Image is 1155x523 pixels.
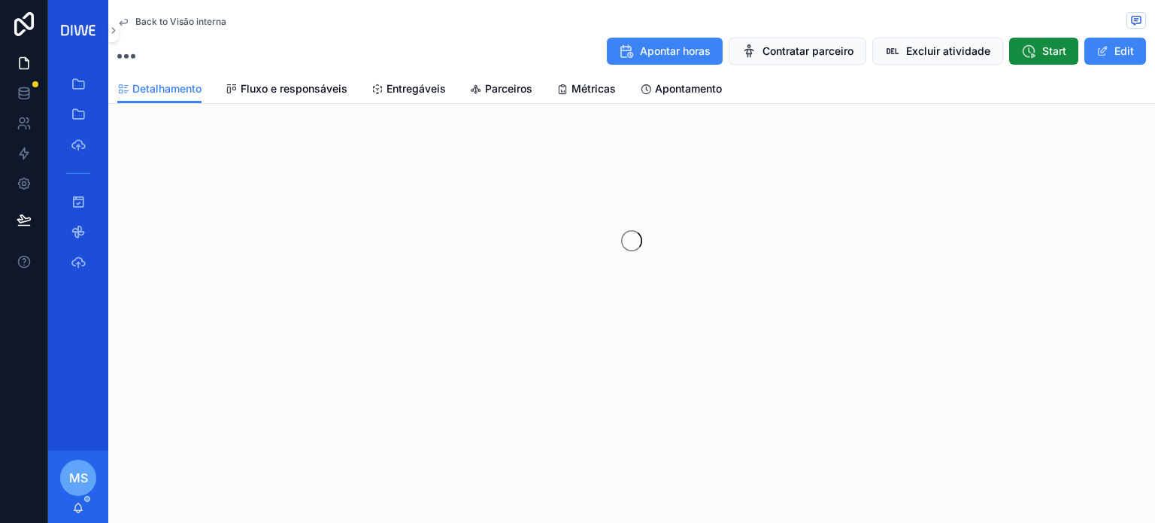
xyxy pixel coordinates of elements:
a: Parceiros [470,75,532,105]
button: Contratar parceiro [729,38,866,65]
span: MS [69,469,88,487]
span: Métricas [571,81,616,96]
button: Start [1009,38,1078,65]
button: Excluir atividade [872,38,1003,65]
a: Entregáveis [371,75,446,105]
a: Métricas [556,75,616,105]
div: scrollable content [48,60,108,295]
span: Apontamento [655,81,722,96]
button: Edit [1084,38,1146,65]
span: Fluxo e responsáveis [241,81,347,96]
a: Detalhamento [117,75,202,104]
span: Contratar parceiro [762,44,853,59]
a: Apontamento [640,75,722,105]
img: App logo [57,21,99,40]
span: Parceiros [485,81,532,96]
span: Start [1042,44,1066,59]
a: Fluxo e responsáveis [226,75,347,105]
a: Back to Visão interna [117,16,226,28]
span: Back to Visão interna [135,16,226,28]
span: Apontar horas [640,44,711,59]
span: Entregáveis [387,81,446,96]
button: Apontar horas [607,38,723,65]
span: Excluir atividade [906,44,990,59]
span: Detalhamento [132,81,202,96]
